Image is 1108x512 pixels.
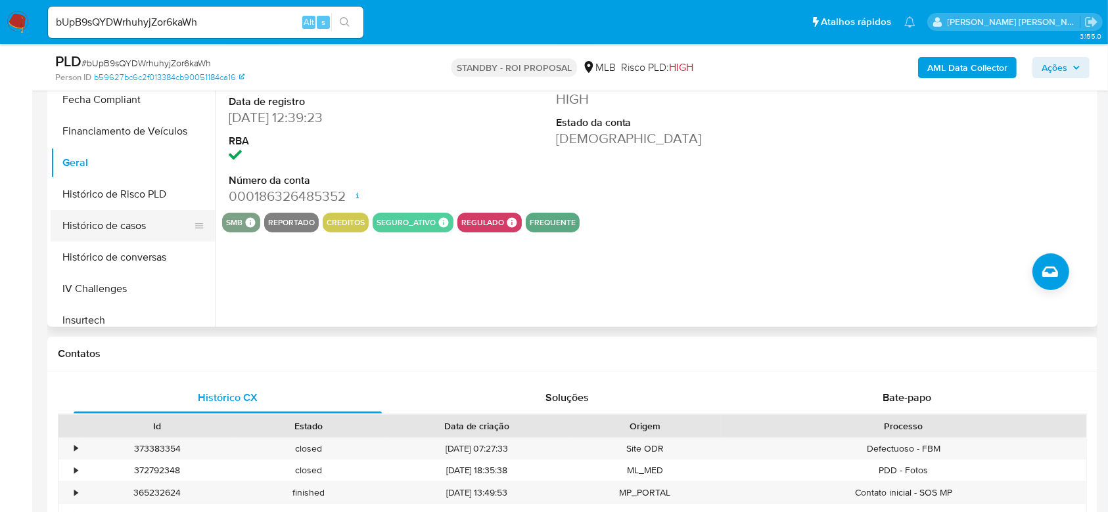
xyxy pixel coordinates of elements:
button: AML Data Collector [918,57,1017,78]
button: seguro_ativo [377,220,436,225]
dt: Data de registro [229,95,434,109]
button: Ações [1032,57,1090,78]
dd: [DATE] 12:39:23 [229,108,434,127]
button: smb [226,220,242,225]
span: Histórico CX [198,390,258,405]
dd: HIGH [556,90,761,108]
button: Histórico de conversas [51,242,215,273]
div: Defectuoso - FBM [721,438,1086,459]
span: Bate-papo [883,390,931,405]
button: frequente [530,220,576,225]
div: finished [233,482,385,503]
div: • [74,486,78,499]
div: [DATE] 13:49:53 [384,482,569,503]
button: regulado [461,220,504,225]
button: Insurtech [51,305,215,336]
button: Financiamento de Veículos [51,116,215,147]
div: Processo [730,419,1077,433]
input: Pesquise usuários ou casos... [48,14,363,31]
b: AML Data Collector [927,57,1007,78]
span: Alt [304,16,314,28]
span: Risco PLD: [621,60,693,75]
div: • [74,464,78,477]
div: Site ODR [569,438,721,459]
button: creditos [327,220,365,225]
dt: RBA [229,134,434,148]
button: reportado [268,220,315,225]
div: ML_MED [569,459,721,481]
div: Data de criação [394,419,560,433]
div: [DATE] 07:27:33 [384,438,569,459]
div: 372792348 [81,459,233,481]
span: s [321,16,325,28]
div: PDD - Fotos [721,459,1086,481]
div: MP_PORTAL [569,482,721,503]
span: HIGH [669,60,693,75]
dd: [DEMOGRAPHIC_DATA] [556,129,761,148]
span: Ações [1042,57,1067,78]
div: 365232624 [81,482,233,503]
div: Origem [578,419,712,433]
b: Person ID [55,72,91,83]
dd: 000186326485352 [229,187,434,205]
p: STANDBY - ROI PROPOSAL [451,58,577,77]
button: Geral [51,147,215,179]
h1: Contatos [58,347,1087,360]
div: • [74,442,78,455]
div: MLB [582,60,616,75]
span: Soluções [545,390,589,405]
p: andrea.asantos@mercadopago.com.br [948,16,1080,28]
div: Contato inicial - SOS MP [721,482,1086,503]
a: b59627bc6c2f013384cb90051184ca16 [94,72,244,83]
b: PLD [55,51,81,72]
button: search-icon [331,13,358,32]
div: [DATE] 18:35:38 [384,459,569,481]
a: Notificações [904,16,915,28]
dt: Estado da conta [556,116,761,130]
a: Sair [1084,15,1098,29]
div: Id [91,419,224,433]
button: Fecha Compliant [51,84,215,116]
dt: Número da conta [229,173,434,188]
button: Histórico de Risco PLD [51,179,215,210]
button: IV Challenges [51,273,215,305]
span: 3.155.0 [1080,31,1101,41]
span: Atalhos rápidos [821,15,891,29]
span: # bUpB9sQYDWrhuhyjZor6kaWh [81,56,211,70]
div: closed [233,438,385,459]
div: 373383354 [81,438,233,459]
button: Histórico de casos [51,210,204,242]
div: Estado [242,419,376,433]
div: closed [233,459,385,481]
